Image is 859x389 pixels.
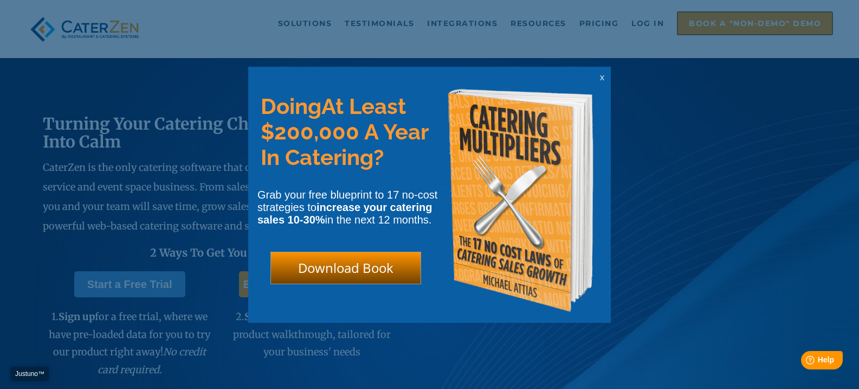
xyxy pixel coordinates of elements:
span: Download Book [298,259,393,277]
div: x [593,67,611,88]
span: x [600,72,604,82]
span: At Least $200,000 A Year In Catering? [261,93,428,170]
span: Grab your free blueprint to 17 no-cost strategies to in the next 12 months. [257,189,437,226]
div: Download Book [270,252,421,284]
iframe: Help widget launcher [763,347,847,377]
a: Justuno™ [11,367,49,381]
strong: increase your catering sales 10-30% [257,201,432,226]
span: Doing [261,93,321,119]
